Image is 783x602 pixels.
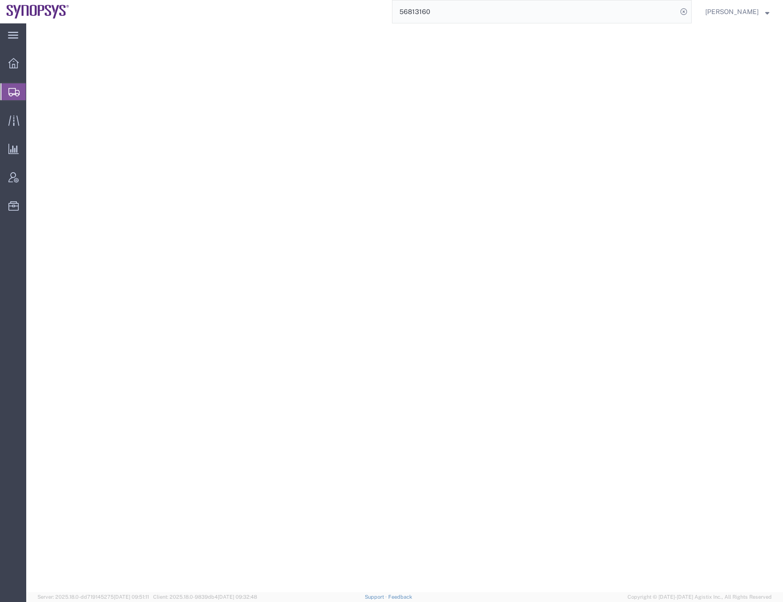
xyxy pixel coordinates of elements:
[218,594,257,600] span: [DATE] 09:32:48
[628,593,772,601] span: Copyright © [DATE]-[DATE] Agistix Inc., All Rights Reserved
[705,6,770,17] button: [PERSON_NAME]
[705,7,759,17] span: Rafael Chacon
[365,594,388,600] a: Support
[388,594,412,600] a: Feedback
[7,5,69,19] img: logo
[392,0,677,23] input: Search for shipment number, reference number
[153,594,257,600] span: Client: 2025.18.0-9839db4
[26,23,783,592] iframe: FS Legacy Container
[37,594,149,600] span: Server: 2025.18.0-dd719145275
[114,594,149,600] span: [DATE] 09:51:11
